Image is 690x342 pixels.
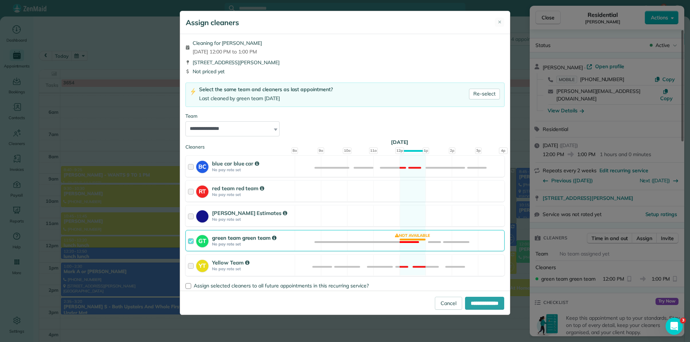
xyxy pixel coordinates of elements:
h5: Assign cleaners [186,18,239,28]
strong: No pay rate set [212,167,293,172]
strong: GT [196,235,208,245]
strong: No pay rate set [212,242,293,247]
div: Select the same team and cleaners as last appointment? [199,86,333,93]
strong: [PERSON_NAME] Estimates [212,210,287,216]
strong: RT [196,186,208,196]
span: [DATE] 12:00 PM to 1:00 PM [193,48,262,55]
div: Not priced yet [185,68,505,75]
strong: BC [196,161,208,171]
div: Team [185,113,505,120]
span: ✕ [498,19,502,26]
strong: green team green team [212,234,276,241]
span: 3 [680,318,686,323]
div: Last cleaned by green team [DATE] [199,95,333,102]
strong: No pay rate set [212,192,293,197]
iframe: Intercom live chat [666,318,683,335]
strong: YT [196,260,208,270]
strong: Yellow Team [212,259,249,266]
strong: No pay rate set [212,217,293,222]
a: Cancel [435,297,462,310]
div: Cleaners [185,144,505,146]
div: [STREET_ADDRESS][PERSON_NAME] [185,59,505,66]
strong: No pay rate set [212,266,293,271]
a: Re-select [469,89,500,99]
span: Cleaning for [PERSON_NAME] [193,39,262,47]
span: Assign selected cleaners to all future appointments in this recurring service? [194,282,369,289]
img: lightning-bolt-icon-94e5364df696ac2de96d3a42b8a9ff6ba979493684c50e6bbbcda72601fa0d29.png [190,88,196,95]
strong: blue car blue car [212,160,259,167]
strong: red team red team [212,185,264,192]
